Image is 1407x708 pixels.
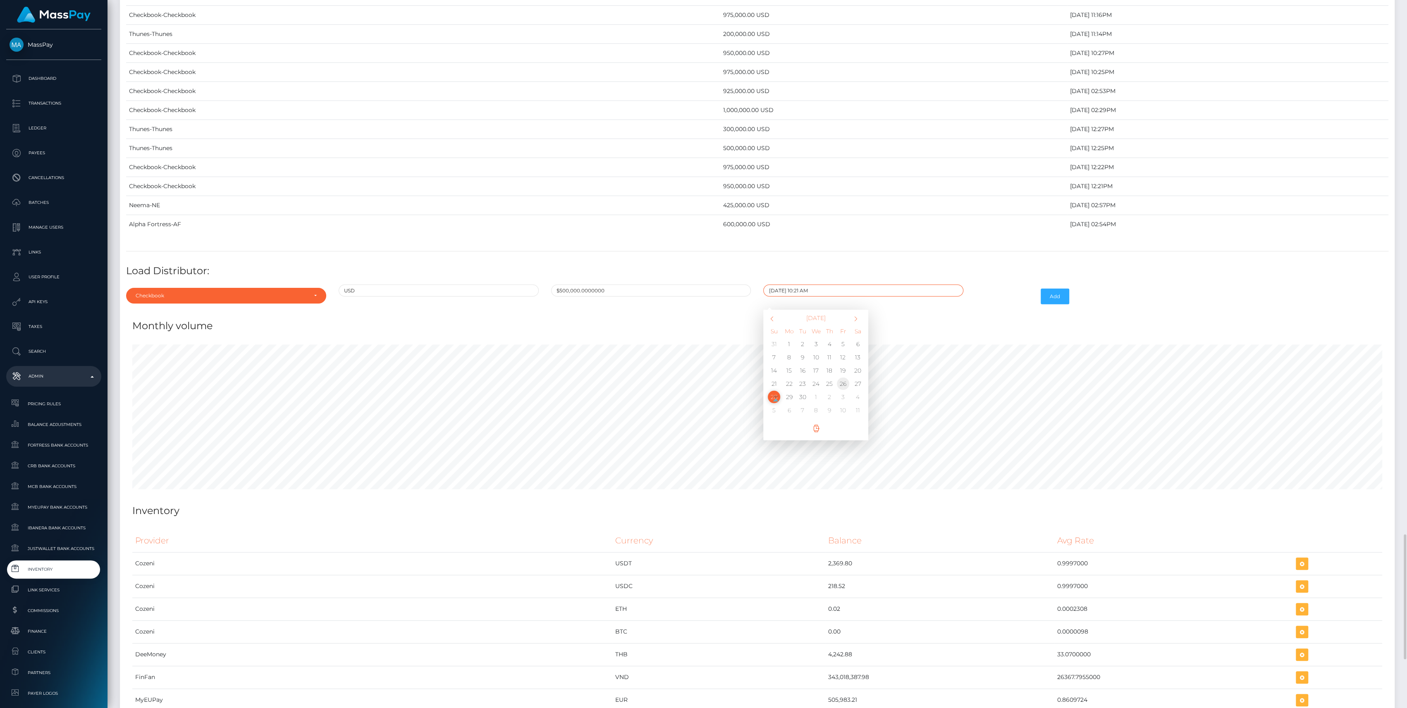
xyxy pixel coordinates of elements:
[6,93,101,114] a: Transactions
[1067,101,1388,120] td: [DATE] 02:29PM
[6,457,101,475] a: CRB Bank Accounts
[10,271,98,283] p: User Profile
[6,118,101,139] a: Ledger
[136,292,307,299] div: Checkbook
[132,620,612,643] td: Cozeni
[126,288,326,304] button: Checkbook
[6,416,101,433] a: Balance Adjustments
[10,606,98,615] span: Commissions
[132,598,612,620] td: Cozeni
[126,6,720,25] td: Checkbook-Checkbook
[6,68,101,89] a: Dashboard
[720,6,1067,25] td: 975,000.00 USD
[10,97,98,110] p: Transactions
[720,139,1067,158] td: 500,000.00 USD
[1067,177,1388,196] td: [DATE] 12:21PM
[720,120,1067,139] td: 300,000.00 USD
[1054,552,1293,575] td: 0.9997000
[132,575,612,598] td: Cozeni
[825,666,1054,689] td: 343,018,387.98
[6,292,101,312] a: API Keys
[6,436,101,454] a: Fortress Bank Accounts
[10,321,98,333] p: Taxes
[1067,196,1388,215] td: [DATE] 02:57PM
[1067,63,1388,82] td: [DATE] 10:25PM
[1054,666,1293,689] td: 26367.7955000
[10,196,98,209] p: Batches
[126,120,720,139] td: Thunes-Thunes
[10,345,98,358] p: Search
[126,82,720,101] td: Checkbook-Checkbook
[720,63,1067,82] td: 975,000.00 USD
[10,544,98,553] span: JustWallet Bank Accounts
[6,684,101,702] a: Payer Logos
[1041,289,1069,304] button: Add
[6,143,101,163] a: Payees
[766,425,866,432] a: Select Time
[6,267,101,287] a: User Profile
[825,575,1054,598] td: 218.52
[766,323,782,337] th: Su
[720,25,1067,44] td: 200,000.00 USD
[825,529,1054,552] th: Balance
[6,560,101,578] a: Inventory
[6,664,101,682] a: Partners
[126,158,720,177] td: Checkbook-Checkbook
[612,643,825,666] td: THB
[612,666,825,689] td: VND
[132,504,1382,518] h4: Inventory
[339,285,539,297] input: Currency
[612,529,825,552] th: Currency
[6,519,101,537] a: Ibanera Bank Accounts
[1054,598,1293,620] td: 0.0002308
[825,643,1054,666] td: 4,242.88
[10,172,98,184] p: Cancellations
[6,341,101,362] a: Search
[612,552,825,575] td: USDT
[10,420,98,429] span: Balance Adjustments
[132,552,612,575] td: Cozeni
[782,313,850,323] th: Select Month
[6,217,101,238] a: Manage Users
[6,242,101,263] a: Links
[836,323,850,337] th: Fr
[1067,82,1388,101] td: [DATE] 02:53PM
[767,313,778,324] span: Previous Month
[6,478,101,495] a: MCB Bank Accounts
[720,44,1067,63] td: 950,000.00 USD
[126,44,720,63] td: Checkbook-Checkbook
[6,581,101,599] a: Link Services
[6,192,101,213] a: Batches
[1067,25,1388,44] td: [DATE] 11:14PM
[10,482,98,491] span: MCB Bank Accounts
[10,461,98,471] span: CRB Bank Accounts
[1067,158,1388,177] td: [DATE] 12:22PM
[10,502,98,512] span: MyEUPay Bank Accounts
[10,399,98,409] span: Pricing Rules
[126,101,720,120] td: Checkbook-Checkbook
[825,552,1054,575] td: 2,369.80
[612,620,825,643] td: BTC
[10,122,98,134] p: Ledger
[126,63,720,82] td: Checkbook-Checkbook
[10,370,98,383] p: Admin
[6,167,101,188] a: Cancellations
[720,215,1067,234] td: 600,000.00 USD
[1067,139,1388,158] td: [DATE] 12:25PM
[126,139,720,158] td: Thunes-Thunes
[10,647,98,657] span: Clients
[132,666,612,689] td: FinFan
[6,41,101,48] span: MassPay
[10,689,98,698] span: Payer Logos
[850,323,866,337] th: Sa
[10,585,98,595] span: Link Services
[126,177,720,196] td: Checkbook-Checkbook
[10,564,98,574] span: Inventory
[10,72,98,85] p: Dashboard
[551,285,751,297] input: Amount
[10,627,98,636] span: Finance
[10,668,98,677] span: Partners
[796,323,810,337] th: Tu
[10,246,98,258] p: Links
[6,602,101,619] a: Commissions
